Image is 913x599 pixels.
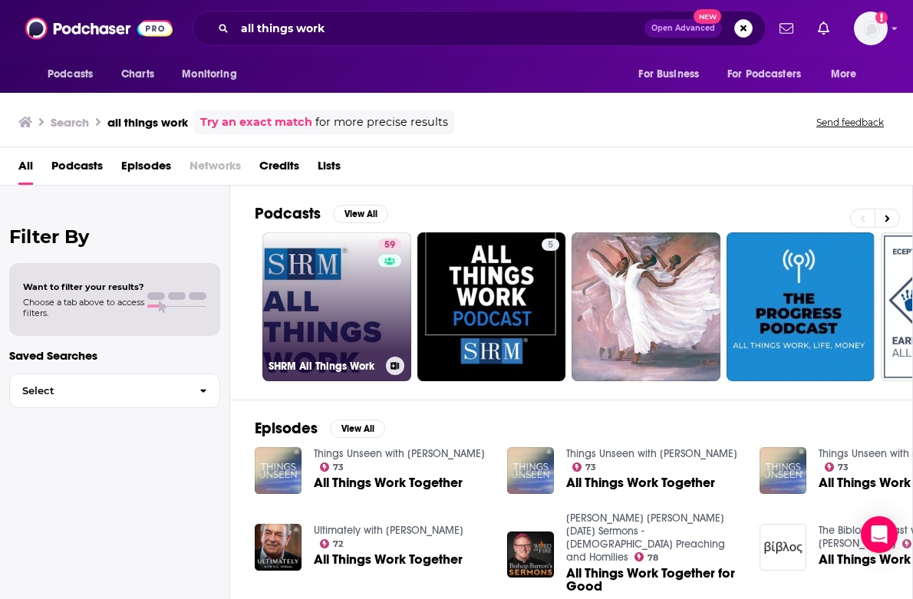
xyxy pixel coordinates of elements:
a: PodcastsView All [255,204,388,223]
span: 5 [548,238,553,253]
span: 78 [648,555,658,561]
span: More [831,64,857,85]
img: All Things Work Together [760,524,806,571]
a: All Things Work Together [314,476,463,489]
a: All [18,153,33,185]
p: Saved Searches [9,348,220,363]
span: Podcasts [48,64,93,85]
span: 72 [333,541,343,548]
span: Choose a tab above to access filters. [23,297,144,318]
button: open menu [628,60,718,89]
span: 73 [585,464,596,471]
img: All Things Work Together [760,447,806,494]
a: 72 [320,539,344,548]
svg: Add a profile image [875,12,888,24]
div: Open Intercom Messenger [861,516,898,553]
button: open menu [717,60,823,89]
a: Things Unseen with Sinclair B. Ferguson [566,447,737,460]
h3: all things work [107,115,188,130]
a: Show notifications dropdown [773,15,799,41]
span: Want to filter your results? [23,281,144,292]
a: All Things Work Together [314,553,463,566]
a: EpisodesView All [255,419,385,438]
a: Bishop Barron’s Sunday Sermons - Catholic Preaching and Homilies [566,512,725,564]
a: All Things Work Together for Good [566,567,741,593]
span: Open Advanced [651,25,715,32]
button: open menu [820,60,876,89]
span: 73 [838,464,849,471]
div: Search podcasts, credits, & more... [193,11,766,46]
a: Episodes [121,153,171,185]
button: View All [330,420,385,438]
img: Podchaser - Follow, Share and Rate Podcasts [25,14,173,43]
span: Networks [190,153,241,185]
span: Select [10,386,187,396]
h2: Filter By [9,225,220,248]
span: 59 [384,238,395,253]
a: Charts [111,60,163,89]
h2: Podcasts [255,204,321,223]
a: 59SHRM All Things Work [262,232,411,381]
h3: SHRM All Things Work [269,360,380,373]
span: Monitoring [182,64,236,85]
img: User Profile [854,12,888,45]
img: All Things Work Together [255,524,302,571]
a: Lists [318,153,341,185]
img: All Things Work Together [507,447,554,494]
span: for more precise results [315,114,448,131]
a: 5 [542,239,559,251]
input: Search podcasts, credits, & more... [235,16,644,41]
span: 73 [333,464,344,471]
span: For Business [638,64,699,85]
a: 5 [417,232,566,381]
a: Ultimately with R.C. Sproul [314,524,463,537]
a: Try an exact match [200,114,312,131]
span: For Podcasters [727,64,801,85]
span: New [694,9,721,24]
button: open menu [37,60,113,89]
a: Things Unseen with Sinclair B. Ferguson [314,447,485,460]
img: All Things Work Together [255,447,302,494]
img: All Things Work Together for Good [507,532,554,578]
span: Logged in as WE_Broadcast [854,12,888,45]
button: View All [333,205,388,223]
h2: Episodes [255,419,318,438]
a: 59 [378,239,401,251]
button: Send feedback [812,116,888,129]
button: open menu [171,60,256,89]
a: 73 [572,462,597,472]
a: Credits [259,153,299,185]
a: 78 [634,552,659,561]
h3: Search [51,115,89,130]
button: Show profile menu [854,12,888,45]
span: Charts [121,64,154,85]
button: Select [9,374,220,408]
button: Open AdvancedNew [644,19,722,38]
a: 73 [825,462,849,472]
a: Show notifications dropdown [812,15,836,41]
a: Podcasts [51,153,103,185]
a: All Things Work Together [566,476,715,489]
a: 73 [320,462,344,472]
